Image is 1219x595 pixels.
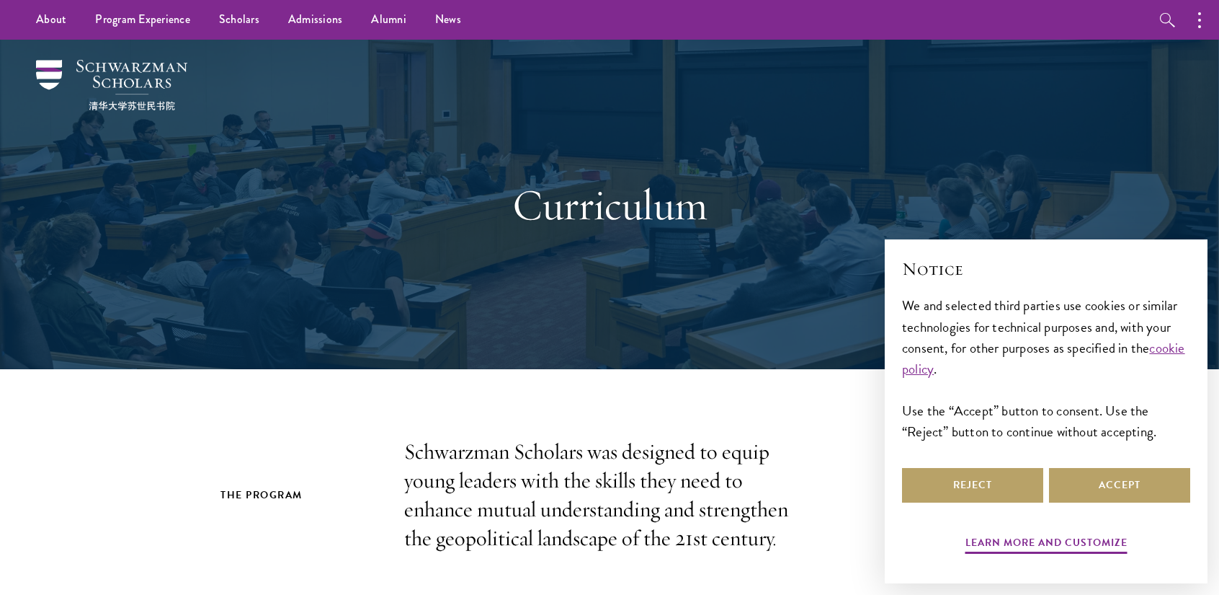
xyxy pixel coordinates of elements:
button: Learn more and customize [965,534,1128,556]
a: cookie policy [902,338,1185,379]
img: Schwarzman Scholars [36,60,187,110]
button: Reject [902,468,1043,503]
h1: Curriculum [361,179,858,231]
button: Accept [1049,468,1190,503]
div: We and selected third parties use cookies or similar technologies for technical purposes and, wit... [902,295,1190,441]
h2: Notice [902,257,1190,281]
h2: The Program [220,486,375,504]
p: Schwarzman Scholars was designed to equip young leaders with the skills they need to enhance mutu... [404,438,815,553]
